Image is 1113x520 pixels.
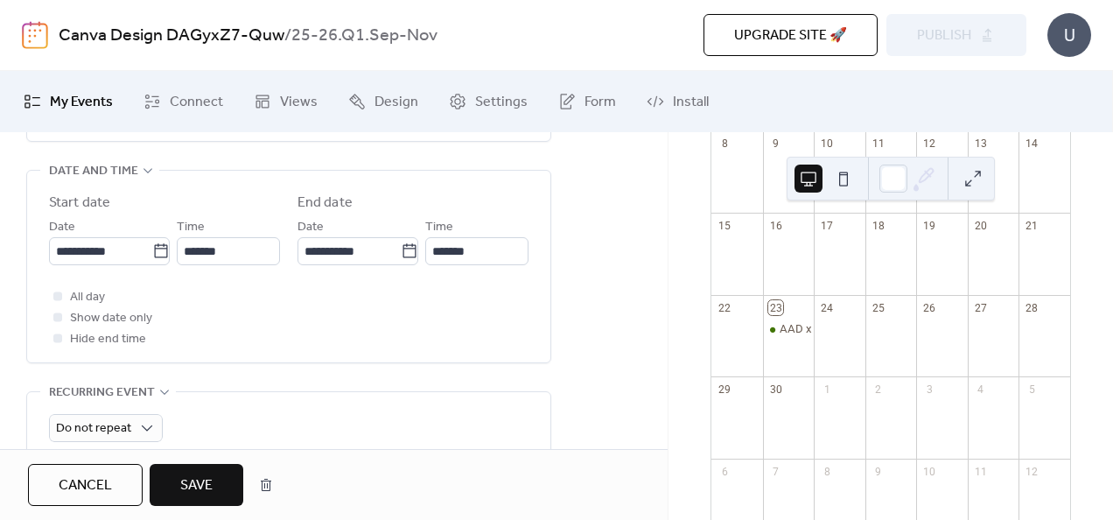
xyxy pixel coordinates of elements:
[1047,13,1091,57] div: U
[170,92,223,113] span: Connect
[1025,383,1039,397] div: 5
[973,465,988,480] div: 11
[49,193,110,214] div: Start date
[297,193,353,214] div: End date
[703,14,878,56] button: Upgrade site 🚀
[284,19,291,53] b: /
[1025,218,1039,233] div: 21
[1025,136,1039,151] div: 14
[70,329,146,350] span: Hide end time
[545,78,629,125] a: Form
[50,92,113,113] span: My Events
[150,464,243,506] button: Save
[973,218,988,233] div: 20
[1025,300,1039,315] div: 28
[973,383,988,397] div: 4
[922,136,937,151] div: 12
[280,92,318,113] span: Views
[820,383,835,397] div: 1
[717,136,732,151] div: 8
[768,136,783,151] div: 9
[70,287,105,308] span: All day
[820,136,835,151] div: 10
[475,92,528,113] span: Settings
[780,321,920,337] div: AAD x ICs Monthly Meeting
[70,308,152,329] span: Show date only
[768,218,783,233] div: 16
[871,383,885,397] div: 2
[436,78,541,125] a: Settings
[871,218,885,233] div: 18
[56,417,131,440] span: Do not repeat
[49,217,75,238] span: Date
[49,383,155,404] span: Recurring event
[28,464,143,506] button: Cancel
[633,78,722,125] a: Install
[768,300,783,315] div: 23
[820,218,835,233] div: 17
[291,19,437,53] b: 25-26.Q1.Sep-Nov
[820,465,835,480] div: 8
[335,78,431,125] a: Design
[425,217,453,238] span: Time
[584,92,616,113] span: Form
[717,383,732,397] div: 29
[973,136,988,151] div: 13
[922,300,937,315] div: 26
[59,475,112,496] span: Cancel
[922,465,937,480] div: 10
[130,78,236,125] a: Connect
[973,300,988,315] div: 27
[1025,465,1039,480] div: 12
[10,78,126,125] a: My Events
[871,465,885,480] div: 9
[49,161,138,182] span: Date and time
[717,218,732,233] div: 15
[922,218,937,233] div: 19
[297,217,324,238] span: Date
[180,475,213,496] span: Save
[241,78,331,125] a: Views
[768,383,783,397] div: 30
[717,300,732,315] div: 22
[717,465,732,480] div: 6
[59,19,284,53] a: Canva Design DAGyxZ7-Quw
[374,92,418,113] span: Design
[871,300,885,315] div: 25
[820,300,835,315] div: 24
[763,321,815,337] div: AAD x ICs Monthly Meeting
[673,92,709,113] span: Install
[922,383,937,397] div: 3
[734,25,847,46] span: Upgrade site 🚀
[22,21,48,49] img: logo
[177,217,205,238] span: Time
[871,136,885,151] div: 11
[768,465,783,480] div: 7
